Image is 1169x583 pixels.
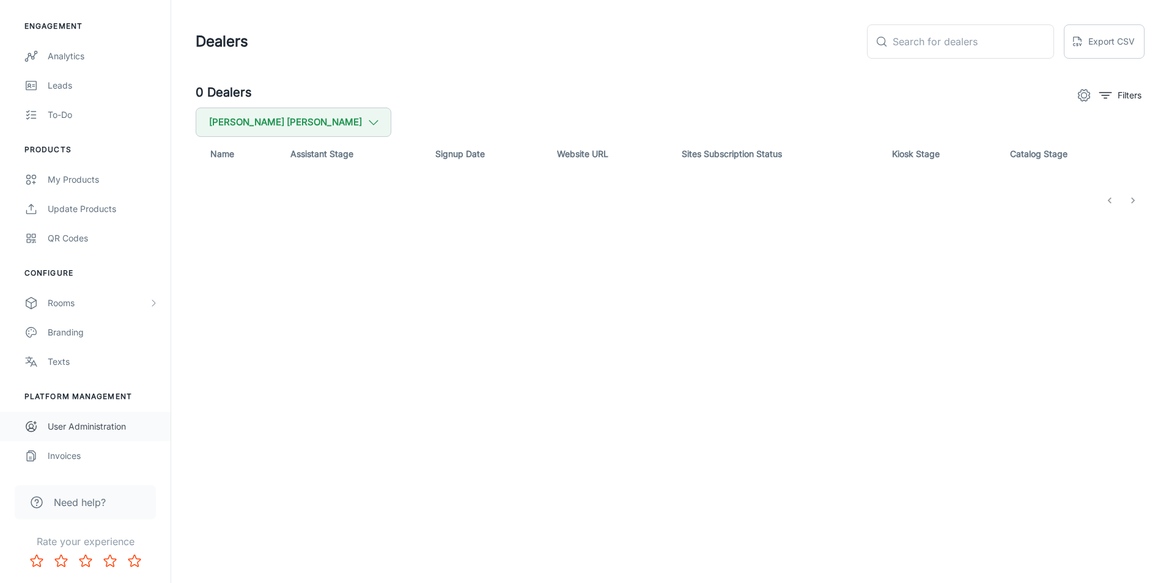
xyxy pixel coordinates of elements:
th: Kiosk Stage [882,137,1000,171]
th: Website URL [547,137,672,171]
div: My Products [48,173,158,186]
h1: Dealers [196,31,248,53]
div: Analytics [48,50,158,63]
nav: pagination navigation [1098,191,1145,210]
div: To-do [48,108,158,122]
h5: 0 Dealers [196,83,252,103]
button: Export CSV [1064,24,1145,59]
th: Catalog Stage [1000,137,1145,171]
th: Assistant Stage [281,137,426,171]
input: Search for dealers [893,24,1054,59]
th: Signup Date [426,137,547,171]
div: Leads [48,79,158,92]
button: filter [1096,86,1145,105]
th: Name [196,137,281,171]
th: Sites Subscription Status [672,137,882,171]
div: Update Products [48,202,158,216]
button: [PERSON_NAME] [PERSON_NAME] [196,108,391,137]
div: QR Codes [48,232,158,245]
button: settings [1072,83,1096,108]
p: Filters [1118,89,1141,102]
